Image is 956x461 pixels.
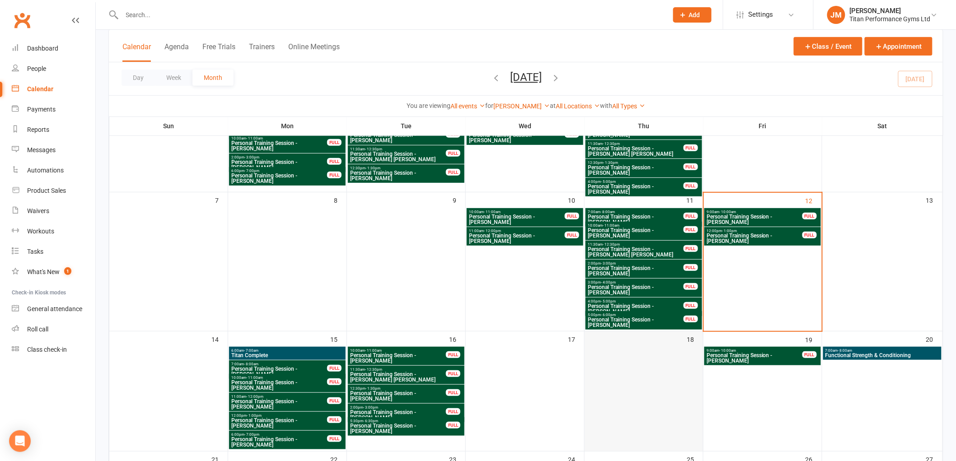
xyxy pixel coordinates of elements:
[288,42,340,62] button: Online Meetings
[122,42,151,62] button: Calendar
[684,163,698,170] div: FULL
[600,210,615,214] span: - 8:00am
[334,192,347,207] div: 8
[231,136,328,140] span: 10:00am
[27,126,49,133] div: Reports
[231,140,328,151] span: Personal Training Session - [PERSON_NAME]
[27,106,56,113] div: Payments
[587,313,684,317] span: 5:00pm
[27,85,53,93] div: Calendar
[231,376,328,380] span: 10:00am
[446,389,460,396] div: FULL
[587,280,684,284] span: 3:00pm
[12,99,95,120] a: Payments
[12,262,95,282] a: What's New1
[363,419,378,423] span: - 6:30pm
[603,242,620,247] span: - 12:30pm
[612,102,645,110] a: All Types
[27,146,56,154] div: Messages
[27,187,66,194] div: Product Sales
[850,7,931,15] div: [PERSON_NAME]
[706,210,803,214] span: 9:00am
[802,232,817,238] div: FULL
[244,349,258,353] span: - 7:00am
[350,386,446,391] span: 12:30pm
[122,70,155,86] button: Day
[12,160,95,181] a: Automations
[687,192,703,207] div: 11
[802,351,817,358] div: FULL
[109,116,228,135] th: Sun
[587,261,684,265] span: 2:00pm
[12,181,95,201] a: Product Sales
[231,366,328,377] span: Personal Training Session - [PERSON_NAME]
[365,349,382,353] span: - 11:00am
[749,5,773,25] span: Settings
[603,142,620,146] span: - 12:30pm
[587,242,684,247] span: 11:30am
[827,6,845,24] div: JM
[706,233,803,244] span: Personal Training Session - [PERSON_NAME]
[600,102,612,109] strong: with
[231,437,328,447] span: Personal Training Session - [PERSON_NAME]
[587,247,684,257] span: Personal Training Session - [PERSON_NAME] [PERSON_NAME]
[601,299,616,303] span: - 5:00pm
[27,167,64,174] div: Automations
[485,102,493,109] strong: for
[246,376,263,380] span: - 11:00am
[27,45,58,52] div: Dashboard
[27,228,54,235] div: Workouts
[12,38,95,59] a: Dashboard
[469,233,565,244] span: Personal Training Session - [PERSON_NAME]
[926,192,942,207] div: 13
[327,435,342,442] div: FULL
[469,214,565,225] span: Personal Training Session - [PERSON_NAME]
[327,365,342,372] div: FULL
[365,368,382,372] span: - 12:30pm
[722,229,737,233] span: - 1:00pm
[12,201,95,221] a: Waivers
[12,140,95,160] a: Messages
[806,193,822,208] div: 12
[350,410,446,420] span: Personal Training Session - [PERSON_NAME]
[684,213,698,219] div: FULL
[366,166,380,170] span: - 1:30pm
[247,414,262,418] span: - 1:00pm
[684,316,698,322] div: FULL
[327,416,342,423] div: FULL
[453,192,465,207] div: 9
[347,116,466,135] th: Tue
[587,161,684,165] span: 12:30pm
[231,433,328,437] span: 6:00pm
[684,226,698,233] div: FULL
[27,248,43,255] div: Tasks
[27,326,48,333] div: Roll call
[450,102,485,110] a: All events
[926,331,942,346] div: 20
[684,283,698,290] div: FULL
[706,229,803,233] span: 12:00pm
[585,116,703,135] th: Thu
[706,353,803,363] span: Personal Training Session - [PERSON_NAME]
[673,7,712,23] button: Add
[587,284,684,295] span: Personal Training Session - [PERSON_NAME]
[802,213,817,219] div: FULL
[446,169,460,176] div: FULL
[719,349,736,353] span: - 10:00am
[327,139,342,146] div: FULL
[684,302,698,309] div: FULL
[446,150,460,157] div: FULL
[246,136,263,140] span: - 11:00am
[794,37,862,56] button: Class / Event
[350,372,446,382] span: Personal Training Session - [PERSON_NAME] [PERSON_NAME]
[587,224,684,228] span: 10:00am
[365,147,382,151] span: - 12:30pm
[568,331,584,346] div: 17
[806,332,822,347] div: 19
[9,430,31,452] div: Open Intercom Messenger
[231,418,328,428] span: Personal Training Session - [PERSON_NAME]
[11,9,33,32] a: Clubworx
[850,15,931,23] div: Titan Performance Gyms Ltd
[155,70,192,86] button: Week
[327,158,342,165] div: FULL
